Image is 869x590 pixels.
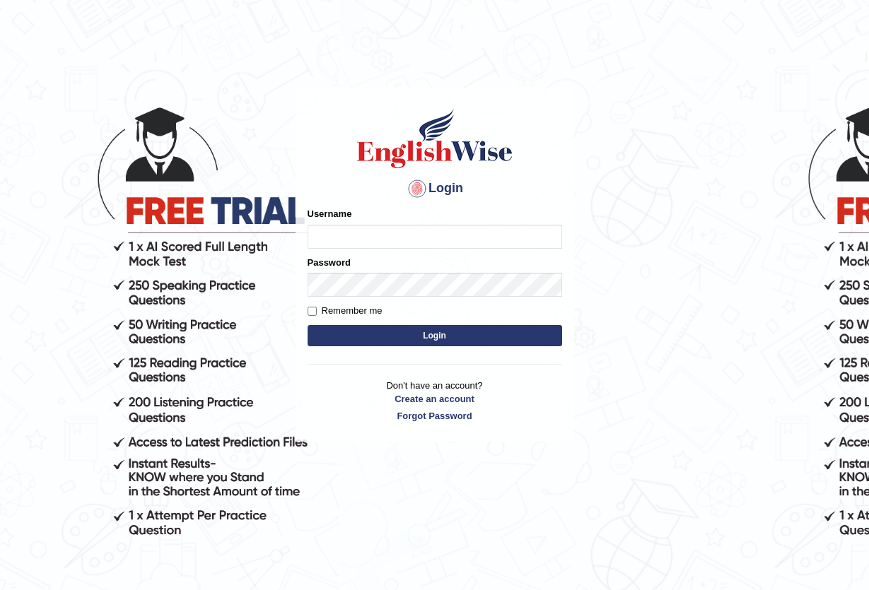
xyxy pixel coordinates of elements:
[308,392,562,406] a: Create an account
[308,325,562,346] button: Login
[308,256,351,269] label: Password
[354,107,515,170] img: Logo of English Wise sign in for intelligent practice with AI
[308,307,317,316] input: Remember me
[308,304,383,318] label: Remember me
[308,409,562,423] a: Forgot Password
[308,379,562,423] p: Don't have an account?
[308,177,562,200] h4: Login
[308,207,352,220] label: Username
